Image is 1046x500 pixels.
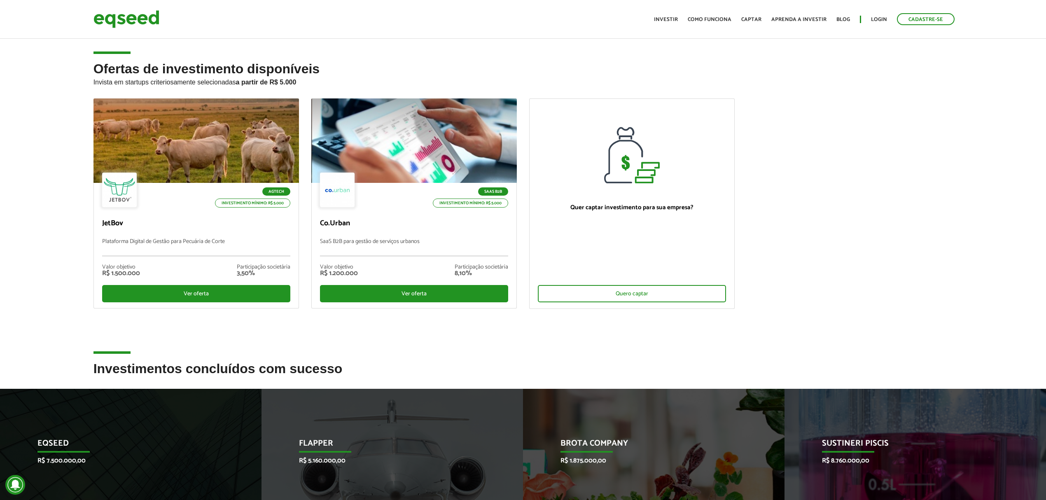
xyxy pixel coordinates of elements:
[771,17,827,22] a: Aprenda a investir
[299,457,474,465] p: R$ 5.160.000,00
[237,270,290,277] div: 3,50%
[478,187,508,196] p: SaaS B2B
[529,98,735,309] a: Quer captar investimento para sua empresa? Quero captar
[560,439,735,453] p: Brota Company
[236,79,297,86] strong: a partir de R$ 5.000
[320,270,358,277] div: R$ 1.200.000
[102,264,140,270] div: Valor objetivo
[871,17,887,22] a: Login
[822,457,997,465] p: R$ 8.760.000,00
[320,219,508,228] p: Co.Urban
[93,98,299,308] a: Agtech Investimento mínimo: R$ 5.000 JetBov Plataforma Digital de Gestão para Pecuária de Corte V...
[262,187,290,196] p: Agtech
[215,199,290,208] p: Investimento mínimo: R$ 5.000
[37,439,212,453] p: EqSeed
[320,285,508,302] div: Ver oferta
[102,238,290,256] p: Plataforma Digital de Gestão para Pecuária de Corte
[897,13,955,25] a: Cadastre-se
[455,264,508,270] div: Participação societária
[93,76,953,86] p: Invista em startups criteriosamente selecionadas
[102,285,290,302] div: Ver oferta
[320,264,358,270] div: Valor objetivo
[433,199,508,208] p: Investimento mínimo: R$ 5.000
[93,8,159,30] img: EqSeed
[560,457,735,465] p: R$ 1.875.000,00
[299,439,474,453] p: Flapper
[311,98,517,308] a: SaaS B2B Investimento mínimo: R$ 5.000 Co.Urban SaaS B2B para gestão de serviços urbanos Valor ob...
[93,62,953,98] h2: Ofertas de investimento disponíveis
[102,219,290,228] p: JetBov
[93,362,953,388] h2: Investimentos concluídos com sucesso
[538,285,726,302] div: Quero captar
[455,270,508,277] div: 8,10%
[538,204,726,211] p: Quer captar investimento para sua empresa?
[836,17,850,22] a: Blog
[37,457,212,465] p: R$ 7.500.000,00
[822,439,997,453] p: Sustineri Piscis
[102,270,140,277] div: R$ 1.500.000
[741,17,761,22] a: Captar
[237,264,290,270] div: Participação societária
[320,238,508,256] p: SaaS B2B para gestão de serviços urbanos
[654,17,678,22] a: Investir
[688,17,731,22] a: Como funciona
